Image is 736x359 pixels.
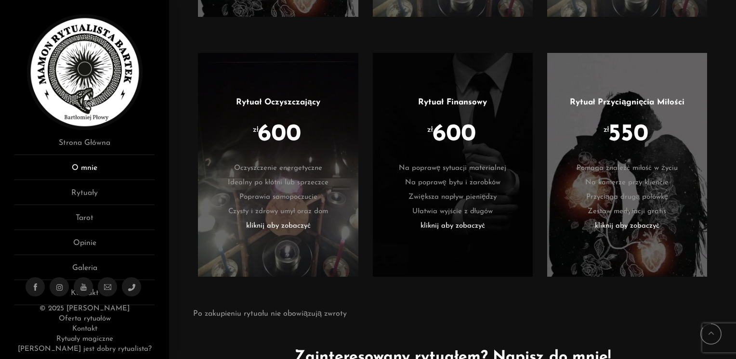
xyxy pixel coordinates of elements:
li: kliknij aby zobaczyć [212,219,343,233]
a: Rytuał Finansowy [418,98,487,106]
img: Rytualista Bartek [27,14,143,130]
a: Rytuały [14,187,155,205]
a: Opinie [14,237,155,255]
sup: zł [253,126,259,134]
a: Rytuał Przyciągnięcia Miłości [570,98,684,106]
li: kliknij aby zobaczyć [387,219,518,233]
li: Czysty i zdrowy umył oraz dom [212,205,343,219]
li: Na kamerze przy kliencie [562,176,693,190]
a: Oferta rytuałów [59,315,111,322]
p: Po zakupieniu rytuału nie obowiązują zwroty [193,308,346,320]
li: kliknij aby zobaczyć [562,219,693,233]
span: 550 [608,123,648,147]
sup: zł [427,126,433,134]
li: Idealny po kłótni lub sprzeczce [212,176,343,190]
span: 600 [258,123,301,147]
li: Na poprawę sytuacji materialnej [387,161,518,176]
a: Kontakt [72,325,97,333]
li: Oczyszczenie energetyczne [212,161,343,176]
a: Tarot [14,212,155,230]
a: [PERSON_NAME] jest dobry rytualista? [18,346,152,353]
li: Przyciąga drugą połówkę [562,190,693,205]
a: Rytuały magiczne [56,335,113,343]
li: Poprawia samopoczucie [212,190,343,205]
li: Zestaw medytacji gratis [562,205,693,219]
sup: zł [604,126,609,134]
li: Na poprawę bytu i zarobków [387,176,518,190]
a: Strona Główna [14,137,155,155]
span: 600 [433,123,476,147]
li: Ułatwia wyjście z długów [387,205,518,219]
a: Galeria [14,262,155,280]
li: Zwiększa napływ pieniędzy [387,190,518,205]
li: Pomaga znaleźć miłość w życiu [562,161,693,176]
a: O mnie [14,162,155,180]
a: Rytuał Oczyszczający [236,98,320,106]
